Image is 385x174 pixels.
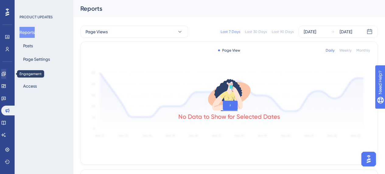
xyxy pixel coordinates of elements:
div: Weekly [339,48,352,53]
div: [DATE] [340,28,352,35]
div: Last 30 Days [245,29,267,34]
div: Reports [80,4,362,13]
button: Reports [19,27,35,38]
button: Domain [19,67,42,78]
button: Page Views [80,26,188,38]
button: Posts [19,40,37,51]
button: Page Settings [19,54,54,65]
button: Access [19,81,40,92]
div: Monthly [356,48,370,53]
div: [DATE] [304,28,316,35]
div: Last 7 Days [221,29,240,34]
iframe: UserGuiding AI Assistant Launcher [359,150,378,168]
span: Need Help? [14,2,38,9]
div: Daily [326,48,334,53]
div: PRODUCT UPDATES [19,15,53,20]
div: No Data to Show for Selected Dates [178,112,280,121]
div: Page View [218,48,240,53]
span: Page Views [86,28,108,35]
div: Last 90 Days [272,29,294,34]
